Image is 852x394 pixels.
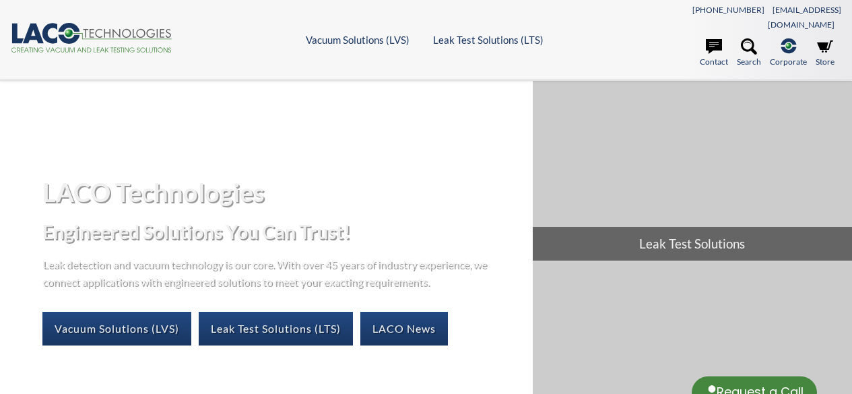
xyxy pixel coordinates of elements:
[768,5,841,30] a: [EMAIL_ADDRESS][DOMAIN_NAME]
[692,5,764,15] a: [PHONE_NUMBER]
[42,255,494,290] p: Leak detection and vacuum technology is our core. With over 45 years of industry experience, we c...
[770,55,807,68] span: Corporate
[737,38,761,68] a: Search
[42,312,191,346] a: Vacuum Solutions (LVS)
[306,34,409,46] a: Vacuum Solutions (LVS)
[816,38,834,68] a: Store
[533,227,852,261] span: Leak Test Solutions
[360,312,448,346] a: LACO News
[199,312,353,346] a: Leak Test Solutions (LTS)
[533,81,852,260] a: Leak Test Solutions
[700,38,728,68] a: Contact
[42,220,521,244] h2: Engineered Solutions You Can Trust!
[433,34,544,46] a: Leak Test Solutions (LTS)
[42,176,521,209] h1: LACO Technologies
